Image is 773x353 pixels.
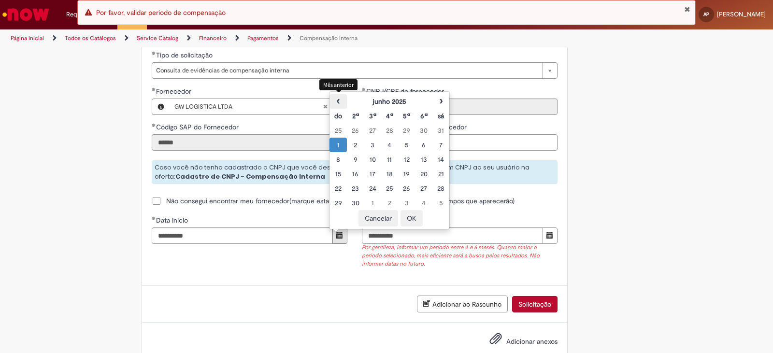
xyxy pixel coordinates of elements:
[703,11,709,17] span: AP
[65,34,116,42] a: Todos os Catálogos
[332,126,344,135] div: 25 May 2025 Sunday
[401,126,413,135] div: 29 May 2025 Thursday
[401,155,413,164] div: 12 June 2025 Thursday
[156,123,241,131] span: Somente leitura - Código SAP do Fornecedor
[362,244,558,268] div: Por gentileza, informar um período entre 4 e 6 meses. Quanto maior o período selecionado, mais ef...
[366,198,378,208] div: 01 July 2025 Tuesday
[366,184,378,193] div: 24 June 2025 Tuesday
[401,198,413,208] div: 03 July 2025 Thursday
[366,126,378,135] div: 27 May 2025 Tuesday
[366,87,446,96] span: Somente leitura - CNPJ/CPF do fornecedor
[319,79,358,90] div: Mês anterior
[349,140,361,150] div: 02 June 2025 Monday
[349,184,361,193] div: 23 June 2025 Monday
[432,109,449,123] th: Sábado
[418,169,430,179] div: 20 June 2025 Friday
[152,99,170,114] button: Fornecedor , Visualizar este registro GW LOGISTICA LTDA
[199,34,227,42] a: Financeiro
[66,10,100,19] span: Requisições
[384,198,396,208] div: 02 July 2025 Wednesday
[347,109,364,123] th: Segunda-feira
[152,134,347,151] input: Código SAP do Fornecedor
[318,99,332,114] abbr: Limpar campo Fornecedor
[401,184,413,193] div: 26 June 2025 Thursday
[349,126,361,135] div: 26 May 2025 Monday
[435,126,447,135] div: 31 May 2025 Saturday
[347,94,432,109] th: junho 2025. Alternar mês
[329,91,450,229] div: Escolher data
[96,8,226,17] span: Por favor, validar periodo de compensação
[435,198,447,208] div: 05 July 2025 Saturday
[329,109,346,123] th: Domingo
[152,123,156,127] span: Obrigatório Preenchido
[398,109,415,123] th: Quinta-feira
[384,184,396,193] div: 25 June 2025 Wednesday
[329,94,346,109] th: Mês anterior
[349,169,361,179] div: 16 June 2025 Monday
[332,198,344,208] div: 29 June 2025 Sunday
[349,155,361,164] div: 09 June 2025 Monday
[332,140,344,150] div: O seletor de data foi aberto.01 June 2025 Sunday
[362,134,558,151] input: Unidade de registro do fornecedor
[418,184,430,193] div: 27 June 2025 Friday
[435,155,447,164] div: 14 June 2025 Saturday
[366,169,378,179] div: 17 June 2025 Tuesday
[512,296,558,312] button: Solicitação
[11,34,44,42] a: Página inicial
[366,155,378,164] div: 10 June 2025 Tuesday
[435,184,447,193] div: 28 June 2025 Saturday
[152,160,558,184] div: Caso você não tenha cadastrado o CNPJ que você deseja consultar, você pode cadastrar um CNPJ ao s...
[332,169,344,179] div: 15 June 2025 Sunday
[384,155,396,164] div: 11 June 2025 Wednesday
[364,109,381,123] th: Terça-feira
[152,51,156,55] span: Obrigatório Preenchido
[152,87,156,91] span: Obrigatório Preenchido
[543,227,558,244] button: Mostrar calendário para Data Final
[156,216,190,225] span: Data Inicio
[487,330,504,352] button: Adicionar anexos
[362,99,558,115] input: CNPJ/CPF do fornecedor
[415,109,432,123] th: Sexta-feira
[401,169,413,179] div: 19 June 2025 Thursday
[332,227,347,244] button: Mostrar calendário para Data Inicio
[156,63,538,78] span: Consulta de evidências de compensação interna
[417,296,508,312] button: Adicionar ao Rascunho
[384,126,396,135] div: 28 May 2025 Wednesday
[401,140,413,150] div: 05 June 2025 Thursday
[152,216,156,220] span: Obrigatório Preenchido
[435,169,447,179] div: 21 June 2025 Saturday
[362,87,366,91] span: Obrigatório Preenchido
[300,34,358,42] a: Compensação Interna
[349,198,361,208] div: 30 June 2025 Monday
[175,172,325,181] strong: Cadastro de CNPJ - Compensação Interna
[137,34,178,42] a: Service Catalog
[170,99,347,114] a: GW LOGISTICA LTDALimpar campo Fornecedor
[332,184,344,193] div: 22 June 2025 Sunday
[156,51,215,59] span: Tipo de solicitação
[362,227,543,244] input: Data Final 31 August 2025 Sunday
[366,140,378,150] div: 03 June 2025 Tuesday
[435,140,447,150] div: 07 June 2025 Saturday
[362,86,446,96] label: Somente leitura - CNPJ/CPF do fornecedor
[7,29,508,47] ul: Trilhas de página
[332,155,344,164] div: 08 June 2025 Sunday
[418,198,430,208] div: 04 July 2025 Friday
[152,122,241,132] label: Somente leitura - Código SAP do Fornecedor
[401,210,423,226] button: OK
[1,5,51,24] img: ServiceNow
[432,94,449,109] th: Próximo mês
[156,87,193,96] span: Fornecedor
[684,5,690,13] button: Fechar Notificação
[418,140,430,150] div: 06 June 2025 Friday
[506,338,558,346] span: Adicionar anexos
[717,10,766,18] span: [PERSON_NAME]
[384,140,396,150] div: 04 June 2025 Wednesday
[384,169,396,179] div: 18 June 2025 Wednesday
[418,126,430,135] div: 30 May 2025 Friday
[166,196,515,206] span: Não consegui encontrar meu fornecedor(marque esta opção e preencha manualmente os campos que apar...
[418,155,430,164] div: 13 June 2025 Friday
[152,227,333,244] input: Data Inicio 01 June 2025 Sunday
[247,34,279,42] a: Pagamentos
[174,99,323,114] span: GW LOGISTICA LTDA
[381,109,398,123] th: Quarta-feira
